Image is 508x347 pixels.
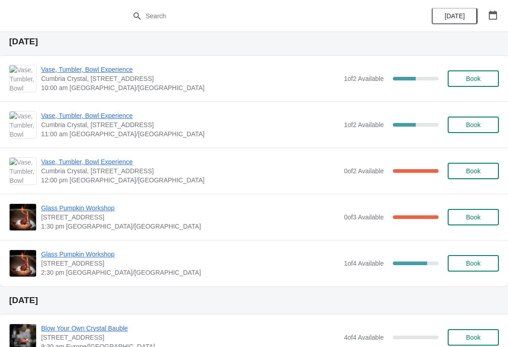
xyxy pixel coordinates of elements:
img: Glass Pumpkin Workshop | Cumbria Crystal, Canal Street, Ulverston LA12 7LB, UK | 1:30 pm Europe/L... [10,204,36,230]
button: [DATE] [432,8,477,24]
span: [STREET_ADDRESS] [41,259,339,268]
span: Vase, Tumbler, Bowl Experience [41,111,339,120]
img: Vase, Tumbler, Bowl Experience | Cumbria Crystal, Unit 4 Canal Street, Ulverston LA12 7LB, UK | 1... [10,65,36,92]
button: Book [448,163,499,179]
span: 1 of 2 Available [344,121,384,128]
img: Glass Pumpkin Workshop | Cumbria Crystal, Canal Street, Ulverston LA12 7LB, UK | 2:30 pm Europe/L... [10,250,36,277]
button: Book [448,70,499,87]
img: Vase, Tumbler, Bowl Experience | Cumbria Crystal, Unit 4 Canal Street, Ulverston LA12 7LB, UK | 1... [10,112,36,138]
span: Book [466,214,481,221]
button: Book [448,255,499,272]
span: Book [466,121,481,128]
button: Book [448,209,499,225]
span: Glass Pumpkin Workshop [41,203,339,213]
span: Book [466,260,481,267]
h2: [DATE] [9,296,499,305]
span: [DATE] [444,12,465,20]
span: 12:00 pm [GEOGRAPHIC_DATA]/[GEOGRAPHIC_DATA] [41,176,339,185]
span: Cumbria Crystal, [STREET_ADDRESS] [41,166,339,176]
span: 11:00 am [GEOGRAPHIC_DATA]/[GEOGRAPHIC_DATA] [41,129,339,139]
img: Vase, Tumbler, Bowl Experience | Cumbria Crystal, Unit 4 Canal Street, Ulverston LA12 7LB, UK | 1... [10,158,36,184]
span: Blow Your Own Crystal Bauble [41,324,339,333]
span: Vase, Tumbler, Bowl Experience [41,65,339,74]
span: Vase, Tumbler, Bowl Experience [41,157,339,166]
span: 0 of 2 Available [344,167,384,175]
input: Search [145,8,381,24]
span: 1:30 pm [GEOGRAPHIC_DATA]/[GEOGRAPHIC_DATA] [41,222,339,231]
span: [STREET_ADDRESS] [41,333,339,342]
span: Glass Pumpkin Workshop [41,250,339,259]
h2: [DATE] [9,37,499,46]
span: 1 of 4 Available [344,260,384,267]
span: Cumbria Crystal, [STREET_ADDRESS] [41,120,339,129]
span: Book [466,334,481,341]
span: 4 of 4 Available [344,334,384,341]
span: 10:00 am [GEOGRAPHIC_DATA]/[GEOGRAPHIC_DATA] [41,83,339,92]
span: Cumbria Crystal, [STREET_ADDRESS] [41,74,339,83]
span: [STREET_ADDRESS] [41,213,339,222]
button: Book [448,329,499,346]
span: 2:30 pm [GEOGRAPHIC_DATA]/[GEOGRAPHIC_DATA] [41,268,339,277]
button: Book [448,117,499,133]
span: 0 of 3 Available [344,214,384,221]
span: 1 of 2 Available [344,75,384,82]
span: Book [466,75,481,82]
span: Book [466,167,481,175]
